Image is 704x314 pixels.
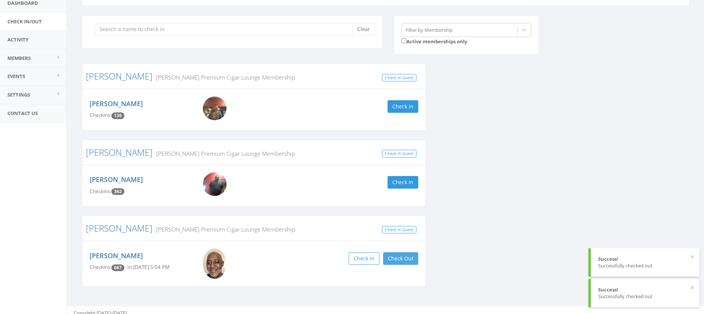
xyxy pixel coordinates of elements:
[111,112,124,119] span: Checkin count
[402,37,467,45] label: Active memberships only
[598,256,692,263] div: Success!
[388,100,418,113] button: Check in
[203,249,227,279] img: Erroll_Reese.png
[382,74,416,82] a: Check In Guest
[382,150,416,158] a: Check In Guest
[349,252,379,265] button: Check in
[86,70,152,82] a: [PERSON_NAME]
[598,293,692,300] div: Successfully checked out
[90,112,111,118] span: Checkins:
[152,149,295,158] small: [PERSON_NAME] Premium Cigar Lounge Membership
[90,264,111,270] span: Checkins:
[388,176,418,189] button: Check in
[152,73,295,81] small: [PERSON_NAME] Premium Cigar Lounge Membership
[90,99,143,108] a: [PERSON_NAME]
[406,26,453,33] div: Filter by Membership
[598,286,692,293] div: Success!
[383,252,418,265] button: Check Out
[95,23,358,36] input: Search a name to check in
[7,73,25,80] span: Events
[90,175,143,184] a: [PERSON_NAME]
[90,251,143,260] a: [PERSON_NAME]
[352,23,375,36] button: Clear
[127,264,170,270] span: In: [DATE] 5:04 PM
[111,188,124,195] span: Checkin count
[382,226,416,234] a: Check In Guest
[7,91,30,98] span: Settings
[7,110,38,117] span: Contact Us
[7,55,31,61] span: Members
[598,262,692,269] div: Successfully checked out
[90,188,111,195] span: Checkins:
[690,253,694,261] button: ×
[690,284,694,291] button: ×
[86,146,152,158] a: [PERSON_NAME]
[86,222,152,234] a: [PERSON_NAME]
[402,38,406,43] input: Active memberships only
[152,225,295,233] small: [PERSON_NAME] Premium Cigar Lounge Membership
[203,97,227,120] img: Hao_Liu.png
[203,172,227,196] img: Kevin_McClendon_PWvqYwE.png
[111,264,124,271] span: Checkin count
